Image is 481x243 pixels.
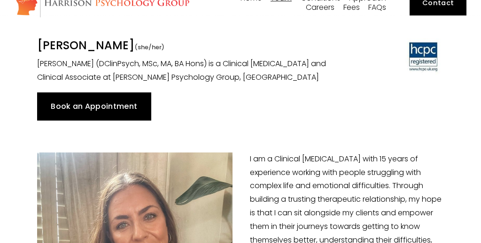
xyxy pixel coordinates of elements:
[343,3,360,12] a: Fees
[134,43,164,52] span: (she/her)
[37,57,338,84] p: [PERSON_NAME] (DClinPsych, MSc, MA, BA Hons) is a Clinical [MEDICAL_DATA] and Clinical Associate ...
[37,38,338,54] h1: [PERSON_NAME]
[306,3,334,12] a: Careers
[368,3,386,12] a: FAQs
[37,92,151,121] a: Book an Appointment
